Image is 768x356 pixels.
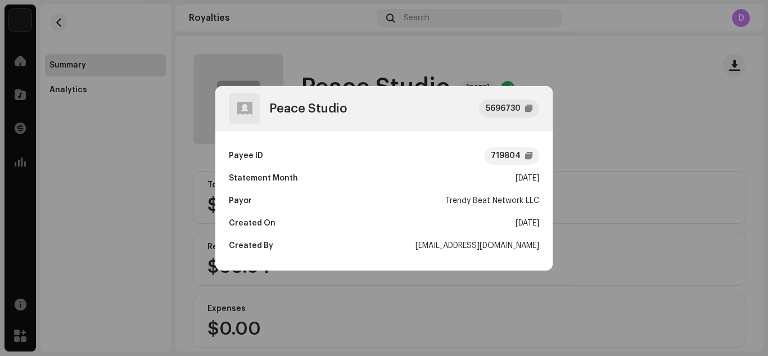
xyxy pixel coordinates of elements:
[486,102,521,115] div: 5696730
[415,235,539,257] div: [EMAIL_ADDRESS][DOMAIN_NAME]
[269,102,347,115] div: Peace Studio
[229,235,273,257] div: Created By
[229,167,298,190] div: Statement Month
[516,167,539,190] div: [DATE]
[229,145,263,167] div: Payee ID
[516,212,539,235] div: [DATE]
[229,190,252,212] div: Payor
[229,212,275,235] div: Created On
[445,190,539,212] div: Trendy Beat Network LLC
[491,145,521,167] div: 719804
